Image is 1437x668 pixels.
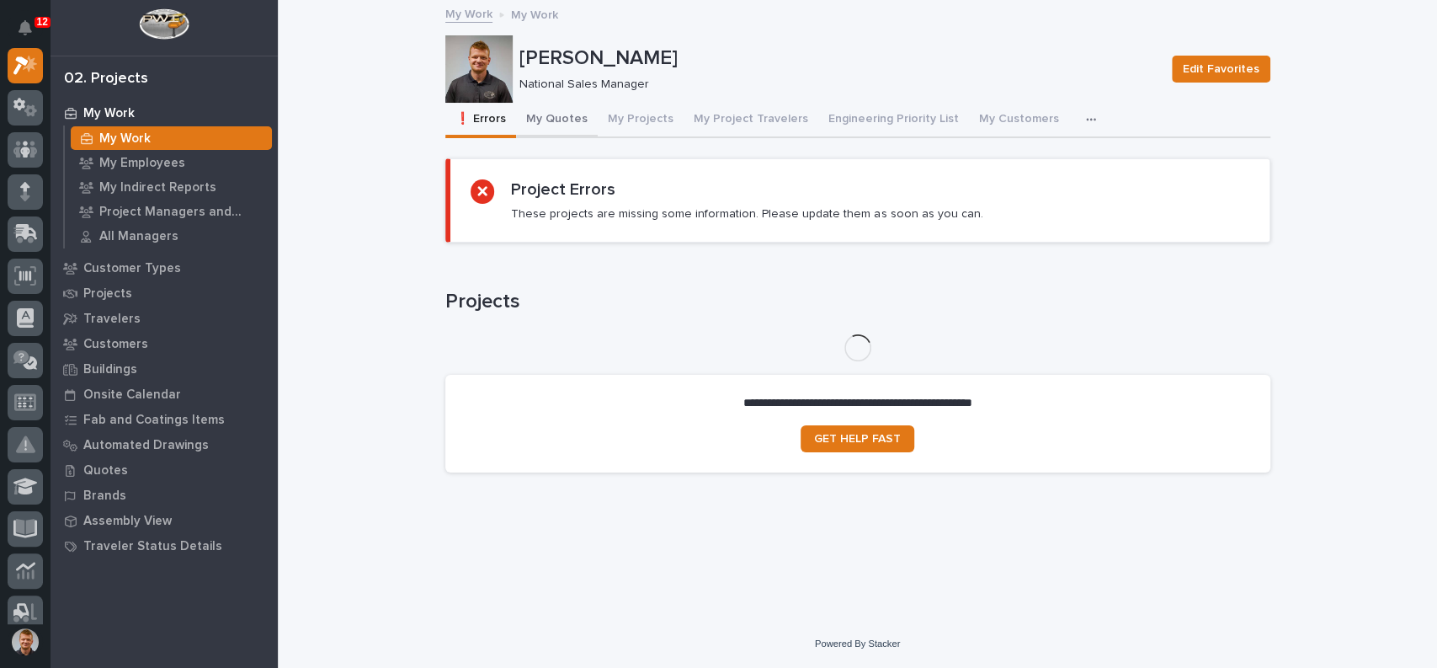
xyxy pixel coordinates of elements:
button: Engineering Priority List [818,103,969,138]
a: Brands [51,483,278,508]
p: These projects are missing some information. Please update them as soon as you can. [511,206,982,222]
p: Traveler Status Details [83,539,222,554]
p: Customer Types [83,261,181,276]
a: My Work [51,100,278,126]
h1: Projects [445,290,1270,314]
p: Quotes [83,463,128,478]
a: All Managers [65,224,278,248]
a: My Work [445,3,492,23]
p: My Indirect Reports [99,180,216,195]
p: All Managers [99,229,178,244]
a: Quotes [51,457,278,483]
a: Fab and Coatings Items [51,407,278,432]
a: Assembly View [51,508,278,533]
div: Notifications12 [21,20,43,47]
button: users-avatar [8,624,43,660]
a: Onsite Calendar [51,382,278,407]
p: Fab and Coatings Items [83,413,225,428]
div: 02. Projects [64,70,148,88]
button: My Customers [969,103,1069,138]
p: Customers [83,337,148,352]
a: Customer Types [51,255,278,281]
a: Project Managers and Engineers [65,200,278,223]
p: Brands [83,489,126,504]
span: GET HELP FAST [814,433,901,445]
p: My Work [99,131,151,147]
a: My Employees [65,151,278,174]
a: Traveler Status Details [51,533,278,558]
p: 12 [37,16,48,28]
p: My Employees [99,156,185,171]
a: Automated Drawings [51,432,278,457]
p: [PERSON_NAME] [519,46,1158,71]
p: National Sales Manager [519,77,1152,92]
a: Powered By Stacker [815,639,900,649]
a: My Indirect Reports [65,175,278,199]
p: Automated Drawings [83,438,209,453]
button: My Quotes [516,103,598,138]
p: Buildings [83,362,137,377]
a: My Work [65,126,278,150]
p: Project Managers and Engineers [99,205,265,220]
a: Travelers [51,306,278,331]
p: Assembly View [83,514,172,529]
img: Workspace Logo [139,8,189,40]
a: Customers [51,331,278,356]
p: My Work [511,4,558,23]
a: GET HELP FAST [801,425,914,452]
button: Edit Favorites [1172,56,1270,83]
button: My Project Travelers [684,103,818,138]
p: Travelers [83,312,141,327]
a: Buildings [51,356,278,382]
p: Onsite Calendar [83,387,181,403]
h2: Project Errors [511,179,615,200]
button: Notifications [8,10,43,45]
p: My Work [83,106,135,121]
a: Projects [51,281,278,306]
p: Projects [83,286,132,302]
button: My Projects [598,103,684,138]
button: ❗ Errors [445,103,516,138]
span: Edit Favorites [1183,59,1259,79]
